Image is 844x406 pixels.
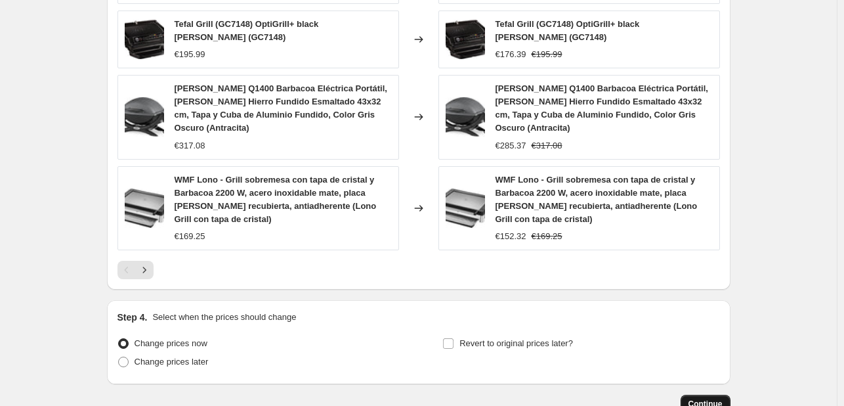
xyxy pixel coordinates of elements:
span: WMF Lono - Grill sobremesa con tapa de cristal y Barbacoa 2200 W, acero inoxidable mate, placa [P... [175,175,377,224]
div: €176.39 [496,48,526,61]
div: €195.99 [175,48,205,61]
nav: Pagination [117,261,154,279]
img: 810p5foSa_L._AC_SL1500_80x.jpg [446,20,485,59]
strike: €169.25 [532,230,562,243]
img: 51XP7HuOCnL._AC_SL1200_80x.jpg [125,189,164,228]
span: WMF Lono - Grill sobremesa con tapa de cristal y Barbacoa 2200 W, acero inoxidable mate, placa [P... [496,175,698,224]
span: Tefal Grill (GC7148) OptiGrill+ black [PERSON_NAME] (GC7148) [175,19,319,42]
img: 71DcHE1nEKL._AC_SL1500_80x.jpg [125,97,164,137]
div: €317.08 [175,139,205,152]
img: 51XP7HuOCnL._AC_SL1200_80x.jpg [446,189,485,228]
span: Change prices later [135,357,209,367]
span: Tefal Grill (GC7148) OptiGrill+ black [PERSON_NAME] (GC7148) [496,19,640,42]
img: 810p5foSa_L._AC_SL1500_80x.jpg [125,20,164,59]
div: €169.25 [175,230,205,243]
div: €152.32 [496,230,526,243]
img: 71DcHE1nEKL._AC_SL1500_80x.jpg [446,97,485,137]
span: Revert to original prices later? [459,338,573,348]
strike: €195.99 [532,48,562,61]
strike: €317.08 [532,139,562,152]
span: [PERSON_NAME] Q1400 Barbacoa Eléctrica Portátil, [PERSON_NAME] Hierro Fundido Esmaltado 43x32 cm,... [496,83,708,133]
div: €285.37 [496,139,526,152]
span: Change prices now [135,338,207,348]
button: Next [135,261,154,279]
span: [PERSON_NAME] Q1400 Barbacoa Eléctrica Portátil, [PERSON_NAME] Hierro Fundido Esmaltado 43x32 cm,... [175,83,387,133]
h2: Step 4. [117,311,148,324]
p: Select when the prices should change [152,311,296,324]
